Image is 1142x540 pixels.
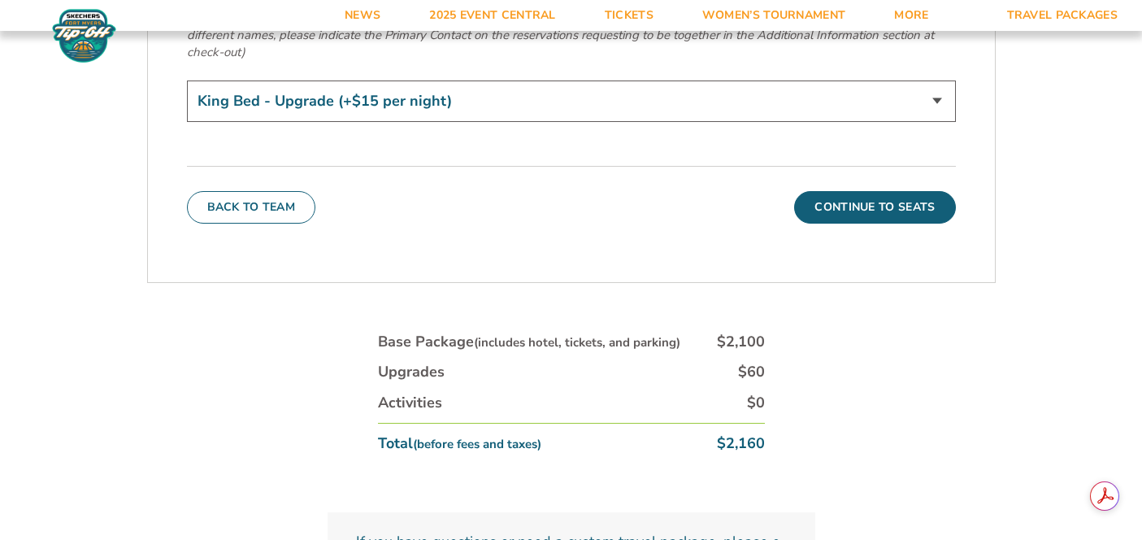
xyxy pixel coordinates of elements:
small: (before fees and taxes) [413,436,541,452]
div: $2,100 [717,332,765,352]
img: Fort Myers Tip-Off [49,8,119,63]
button: Back To Team [187,191,316,224]
button: Continue To Seats [794,191,955,224]
div: Total [378,433,541,454]
div: Upgrades [378,362,445,382]
div: Activities [378,393,442,413]
div: Base Package [378,332,680,352]
small: (includes hotel, tickets, and parking) [474,334,680,351]
div: $2,160 [717,433,765,454]
div: $60 [738,362,765,382]
div: $0 [747,393,765,413]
